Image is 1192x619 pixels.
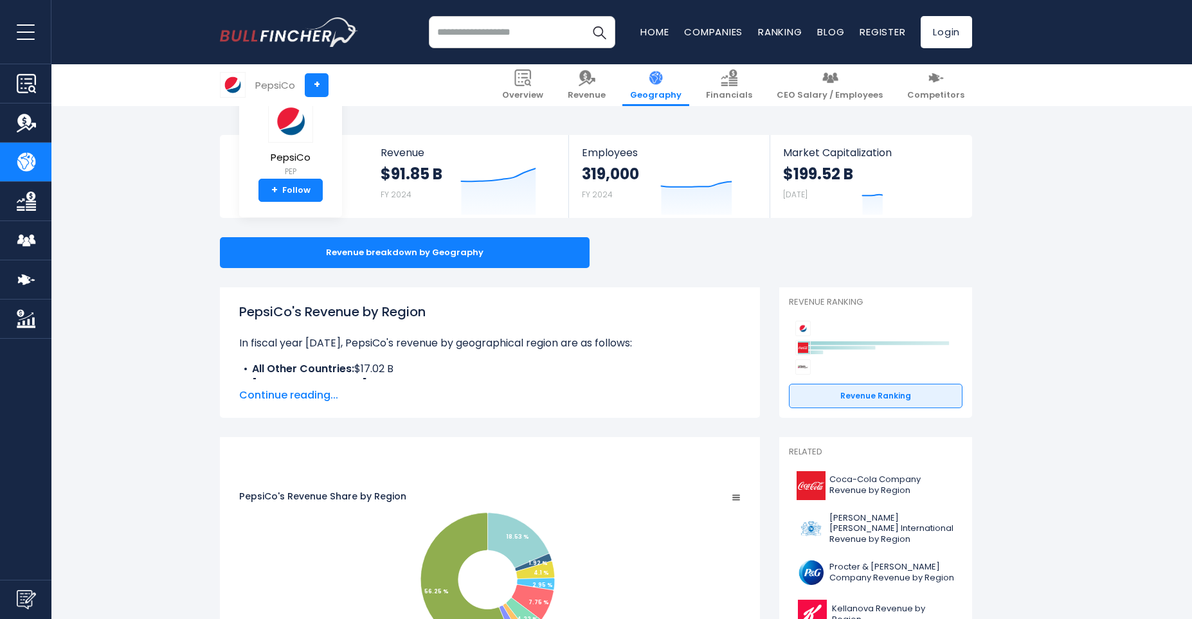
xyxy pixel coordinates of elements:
[305,73,329,97] a: +
[252,361,354,376] b: All Other Countries:
[502,90,543,101] span: Overview
[220,17,358,47] a: Go to homepage
[640,25,669,39] a: Home
[899,64,972,106] a: Competitors
[220,17,358,47] img: bullfincher logo
[758,25,802,39] a: Ranking
[268,100,313,143] img: PEP logo
[381,164,442,184] strong: $91.85 B
[583,16,615,48] button: Search
[789,468,962,503] a: Coca-Cola Company Revenue by Region
[252,377,370,391] b: [GEOGRAPHIC_DATA]:
[907,90,964,101] span: Competitors
[569,135,769,218] a: Employees 319,000 FY 2024
[789,510,962,549] a: [PERSON_NAME] [PERSON_NAME] International Revenue by Region
[506,532,529,541] text: 18.53 %
[817,25,844,39] a: Blog
[706,90,752,101] span: Financials
[829,513,955,546] span: [PERSON_NAME] [PERSON_NAME] International Revenue by Region
[220,237,590,268] div: Revenue breakdown by Geography
[239,377,741,392] li: $1.77 B
[239,388,741,403] span: Continue reading...
[381,189,411,200] small: FY 2024
[829,474,955,496] span: Coca-Cola Company Revenue by Region
[777,90,883,101] span: CEO Salary / Employees
[698,64,760,106] a: Financials
[534,568,549,577] text: 4.1 %
[528,559,548,567] text: 1.92 %
[239,302,741,321] h1: PepsiCo's Revenue by Region
[829,562,955,584] span: Procter & [PERSON_NAME] Company Revenue by Region
[770,135,971,218] a: Market Capitalization $199.52 B [DATE]
[789,297,962,308] p: Revenue Ranking
[268,152,313,163] span: PepsiCo
[795,321,811,336] img: PepsiCo competitors logo
[528,598,549,606] text: 7.75 %
[795,340,811,355] img: Coca-Cola Company competitors logo
[568,90,606,101] span: Revenue
[221,73,245,97] img: PEP logo
[797,514,826,543] img: PM logo
[239,361,741,377] li: $17.02 B
[560,64,613,106] a: Revenue
[582,147,756,159] span: Employees
[684,25,743,39] a: Companies
[795,359,811,375] img: Keurig Dr Pepper competitors logo
[582,189,613,200] small: FY 2024
[494,64,551,106] a: Overview
[582,164,639,184] strong: 319,000
[239,490,406,503] tspan: PepsiCo's Revenue Share by Region
[783,189,808,200] small: [DATE]
[921,16,972,48] a: Login
[789,447,962,458] p: Related
[769,64,890,106] a: CEO Salary / Employees
[424,588,449,596] text: 56.25 %
[860,25,905,39] a: Register
[239,336,741,351] p: In fiscal year [DATE], PepsiCo's revenue by geographical region are as follows:
[630,90,682,101] span: Geography
[797,558,826,587] img: PG logo
[381,147,556,159] span: Revenue
[622,64,689,106] a: Geography
[789,555,962,590] a: Procter & [PERSON_NAME] Company Revenue by Region
[783,164,853,184] strong: $199.52 B
[258,179,323,202] a: +Follow
[255,78,295,93] div: PepsiCo
[267,99,314,179] a: PepsiCo PEP
[532,580,553,589] text: 2.95 %
[268,166,313,177] small: PEP
[797,471,826,500] img: KO logo
[783,147,958,159] span: Market Capitalization
[271,184,278,196] strong: +
[789,384,962,408] a: Revenue Ranking
[368,135,569,218] a: Revenue $91.85 B FY 2024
